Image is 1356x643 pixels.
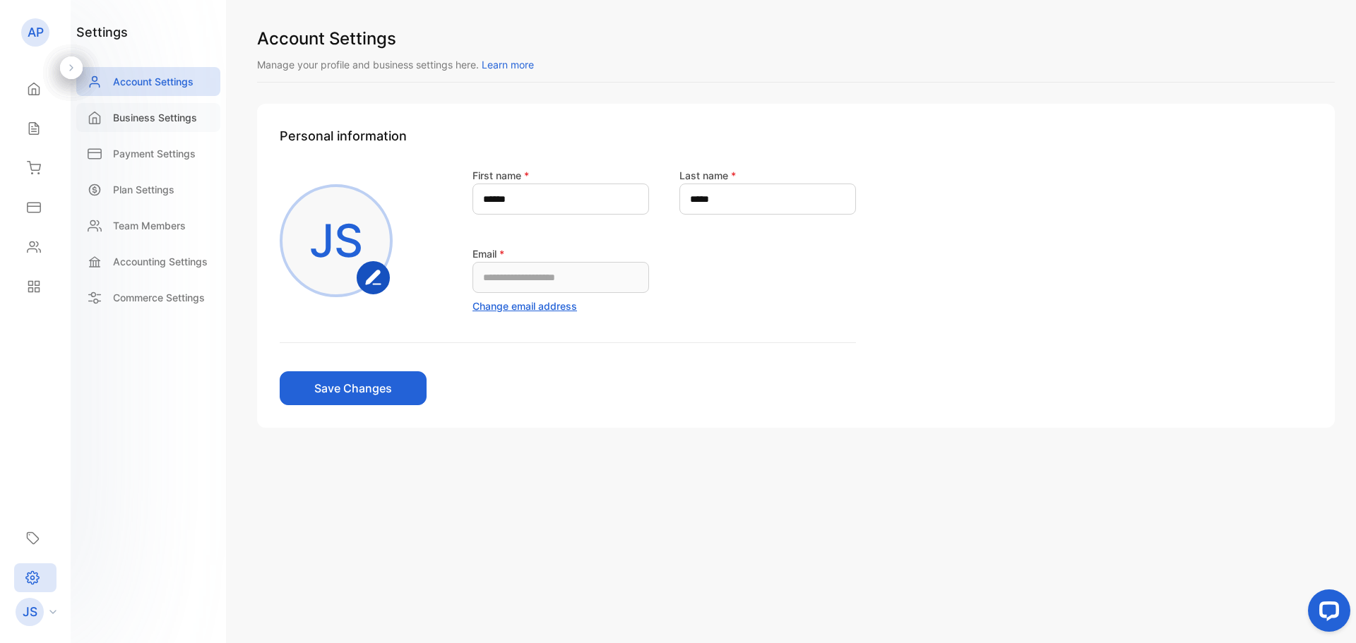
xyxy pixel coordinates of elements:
p: AP [28,23,44,42]
p: Commerce Settings [113,290,205,305]
p: Payment Settings [113,146,196,161]
h1: settings [76,23,128,42]
a: Account Settings [76,67,220,96]
a: Plan Settings [76,175,220,204]
p: Plan Settings [113,182,174,197]
label: Email [472,248,504,260]
h1: Account Settings [257,26,1335,52]
p: Team Members [113,218,186,233]
h1: Personal information [280,126,1312,145]
p: Account Settings [113,74,194,89]
a: Business Settings [76,103,220,132]
label: Last name [679,169,736,181]
a: Payment Settings [76,139,220,168]
span: Learn more [482,59,534,71]
p: Manage your profile and business settings here. [257,57,1335,72]
a: Team Members [76,211,220,240]
p: JS [309,207,363,275]
a: Accounting Settings [76,247,220,276]
p: Business Settings [113,110,197,125]
button: Change email address [472,299,577,313]
a: Commerce Settings [76,283,220,312]
button: Save Changes [280,371,427,405]
p: Accounting Settings [113,254,208,269]
iframe: LiveChat chat widget [1297,584,1356,643]
p: JS [23,603,37,621]
label: First name [472,169,529,181]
